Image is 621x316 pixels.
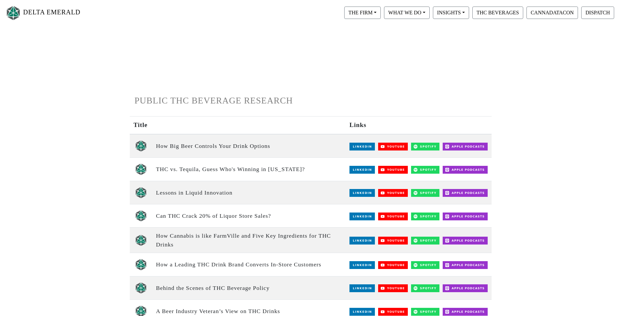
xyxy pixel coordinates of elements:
img: YouTube [378,213,408,220]
img: YouTube [378,166,408,174]
img: Apple Podcasts [443,143,488,150]
img: Spotify [411,189,439,197]
img: unscripted logo [135,163,147,175]
img: LinkedIn [349,143,375,150]
img: LinkedIn [349,237,375,245]
img: Apple Podcasts [443,308,488,316]
img: YouTube [378,308,408,316]
img: Apple Podcasts [443,237,488,245]
td: Behind the Scenes of THC Beverage Policy [152,276,346,299]
img: LinkedIn [349,189,375,197]
a: CANNADATACON [525,9,580,15]
td: Can THC Crack 20% of Liquor Store Sales? [152,204,346,228]
img: unscripted logo [135,282,147,294]
img: Apple Podcasts [443,166,488,174]
img: unscripted logo [135,140,147,152]
td: THC vs. Tequila, Guess Who's Winning in [US_STATE]? [152,158,346,181]
button: THC BEVERAGES [472,7,523,19]
a: DISPATCH [580,9,616,15]
img: unscripted logo [135,234,147,246]
img: LinkedIn [349,308,375,316]
img: LinkedIn [349,261,375,269]
img: Apple Podcasts [443,189,488,197]
button: CANNADATACON [526,7,578,19]
img: YouTube [378,237,408,245]
img: YouTube [378,189,408,197]
button: THE FIRM [344,7,381,19]
th: Title [130,117,152,134]
td: How Big Beer Controls Your Drink Options [152,134,346,158]
img: Logo [5,4,22,22]
h1: PUBLIC THC BEVERAGE RESEARCH [135,95,487,106]
img: Spotify [411,166,439,174]
img: YouTube [378,261,408,269]
td: How Cannabis is like FarmVille and Five Key Ingredients for THC Drinks [152,228,346,253]
td: How a Leading THC Drink Brand Converts In-Store Customers [152,253,346,276]
img: Apple Podcasts [443,261,488,269]
td: Lessons in Liquid Innovation [152,181,346,204]
a: DELTA EMERALD [5,3,81,23]
img: unscripted logo [135,210,147,222]
img: Spotify [411,143,439,150]
img: LinkedIn [349,213,375,220]
img: LinkedIn [349,166,375,174]
button: WHAT WE DO [384,7,430,19]
img: LinkedIn [349,284,375,292]
img: Spotify [411,261,439,269]
img: Apple Podcasts [443,284,488,292]
img: Spotify [411,237,439,245]
a: THC BEVERAGES [471,9,525,15]
button: INSIGHTS [433,7,469,19]
img: unscripted logo [135,187,147,198]
img: YouTube [378,284,408,292]
th: Links [346,117,491,134]
img: unscripted logo [135,259,147,270]
img: Spotify [411,308,439,316]
button: DISPATCH [581,7,614,19]
img: YouTube [378,143,408,150]
img: Apple Podcasts [443,213,488,220]
img: Spotify [411,284,439,292]
img: Spotify [411,213,439,220]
